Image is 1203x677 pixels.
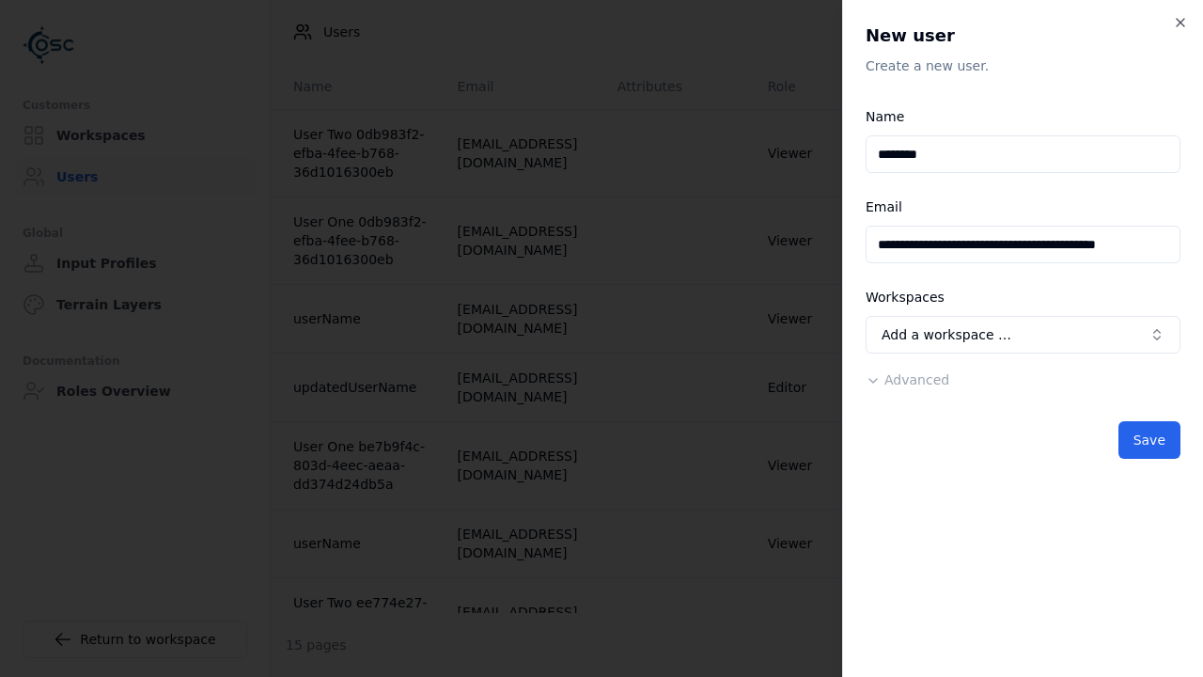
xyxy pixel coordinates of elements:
[866,109,904,124] label: Name
[866,56,1180,75] p: Create a new user.
[866,23,1180,49] h2: New user
[884,372,949,387] span: Advanced
[866,199,902,214] label: Email
[882,325,1011,344] span: Add a workspace …
[866,370,949,389] button: Advanced
[866,290,945,305] label: Workspaces
[1118,421,1180,459] button: Save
